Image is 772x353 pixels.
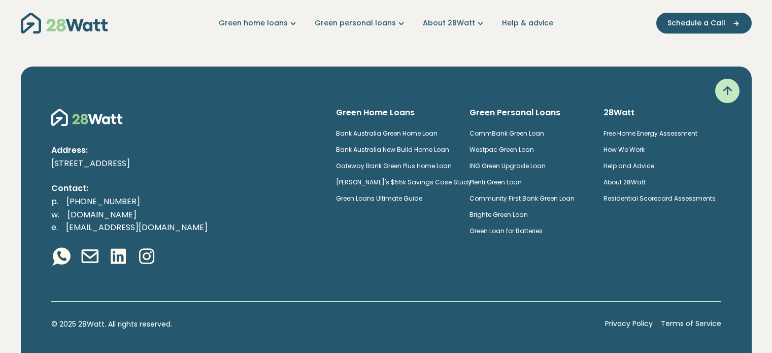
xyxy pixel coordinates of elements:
a: Residential Scorecard Assessments [603,194,716,203]
img: 28Watt [51,107,122,127]
span: p. [51,196,58,207]
button: Schedule a Call [656,13,752,34]
span: Schedule a Call [667,18,725,28]
a: Terms of Service [661,318,721,330]
a: Whatsapp [51,246,72,269]
a: Instagram [137,246,157,269]
h6: 28Watt [603,107,721,118]
a: Bank Australia New Build Home Loan [336,145,449,154]
a: Bank Australia Green Home Loan [336,129,438,138]
a: Privacy Policy [605,318,653,330]
a: About 28Watt [603,178,646,186]
a: [EMAIL_ADDRESS][DOMAIN_NAME] [58,221,216,233]
a: Westpac Green Loan [469,145,534,154]
a: Free Home Energy Assessment [603,129,697,138]
p: © 2025 28Watt. All rights reserved. [51,318,597,330]
a: Linkedin [108,246,128,269]
a: [PHONE_NUMBER] [58,196,148,207]
img: 28Watt [21,13,108,34]
a: Plenti Green Loan [469,178,522,186]
a: [PERSON_NAME]'s $55k Savings Case Study [336,178,472,186]
a: Help and Advice [603,162,654,170]
nav: Main navigation [21,10,752,36]
span: e. [51,221,58,233]
a: Green home loans [219,18,298,28]
p: Address: [51,144,320,157]
a: Green personal loans [315,18,407,28]
a: Brighte Green Loan [469,210,528,219]
h6: Green Home Loans [336,107,454,118]
p: [STREET_ADDRESS] [51,157,320,170]
a: Green Loans Ultimate Guide [336,194,422,203]
h6: Green Personal Loans [469,107,587,118]
a: How We Work [603,145,645,154]
a: Community First Bank Green Loan [469,194,575,203]
a: Email [80,246,100,269]
p: Contact: [51,182,320,195]
a: CommBank Green Loan [469,129,544,138]
a: Green Loan for Batteries [469,227,543,235]
a: Gateway Bank Green Plus Home Loan [336,162,452,170]
a: Help & advice [502,18,553,28]
a: ING Green Upgrade Loan [469,162,546,170]
a: [DOMAIN_NAME] [59,209,145,220]
a: About 28Watt [423,18,486,28]
span: w. [51,209,59,220]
